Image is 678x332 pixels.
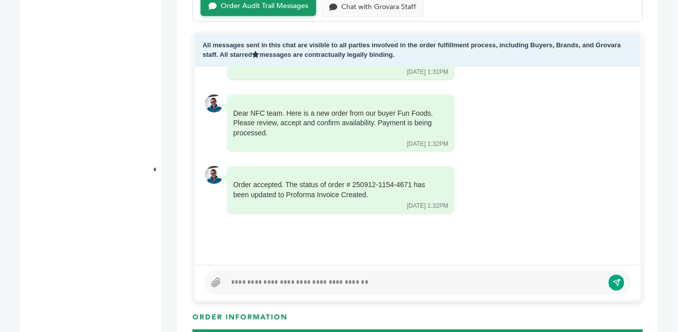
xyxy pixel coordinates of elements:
[233,180,434,200] div: Order accepted. The status of order # 250912-1154-4671 has been updated to Proforma Invoice Created.
[221,2,308,11] div: Order Audit Trail Messages
[233,109,434,138] div: Dear NFC team. Here is a new order from our buyer Fun Foods. Please review, accept and confirm av...
[407,68,448,76] div: [DATE] 1:31PM
[192,312,643,330] h3: ORDER INFORMATION
[341,3,416,12] div: Chat with Grovara Staff
[407,140,448,148] div: [DATE] 1:32PM
[195,34,640,66] div: All messages sent in this chat are visible to all parties involved in the order fulfillment proce...
[407,202,448,210] div: [DATE] 1:32PM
